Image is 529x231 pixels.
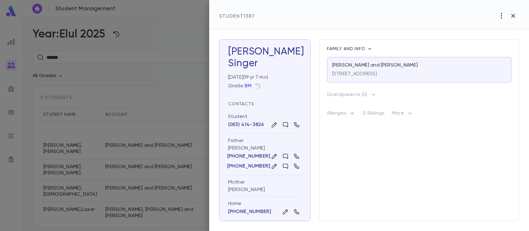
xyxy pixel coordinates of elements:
[327,110,355,119] p: Allergies
[228,102,254,106] span: Contacts
[227,163,270,169] p: [PHONE_NUMBER]
[228,137,244,144] div: Father
[228,163,269,169] button: [PHONE_NUMBER]
[219,14,255,19] span: Student 1387
[392,110,414,120] p: More
[228,83,252,89] div: Grade
[228,113,302,120] div: Student
[363,110,385,119] p: 0 Siblings
[327,47,367,51] span: Family and info
[332,62,418,68] p: [PERSON_NAME] and [PERSON_NAME]
[327,90,377,100] button: Grandparents (0)
[228,201,302,207] div: Home
[228,134,302,175] div: [PERSON_NAME]
[228,179,245,185] div: Mother
[327,92,368,98] p: Grandparents ( 0 )
[228,122,264,128] button: (053) 414-3826
[332,71,377,77] p: [STREET_ADDRESS]
[226,72,302,81] div: [DATE] ( 19 yr 7 mo )
[228,153,269,159] button: [PHONE_NUMBER]
[227,153,270,159] p: [PHONE_NUMBER]
[245,83,252,89] button: BM
[228,209,271,215] button: [PHONE_NUMBER]
[228,175,302,197] div: [PERSON_NAME]
[228,46,302,69] h3: [PERSON_NAME]
[228,58,302,69] div: Singer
